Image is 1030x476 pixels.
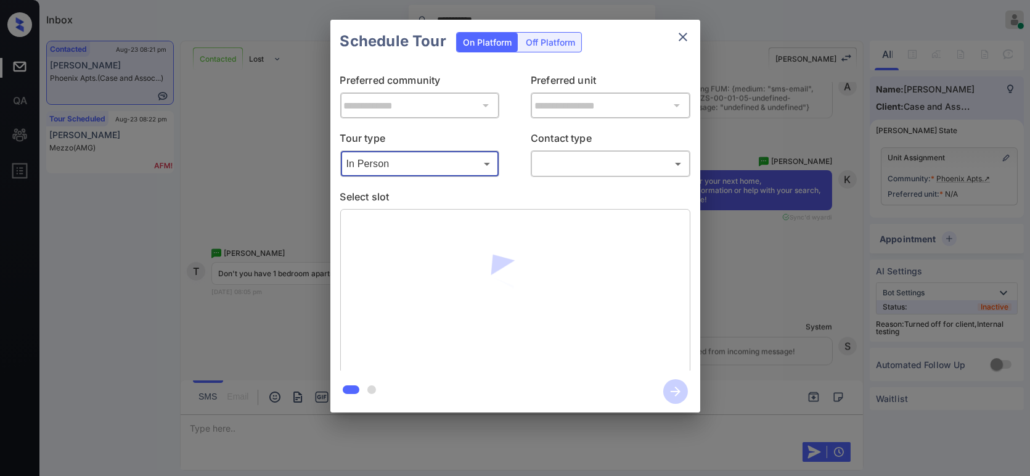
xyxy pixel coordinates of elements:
p: Select slot [340,189,690,209]
p: Preferred community [340,73,500,92]
h2: Schedule Tour [330,20,456,63]
div: In Person [343,154,497,174]
p: Preferred unit [531,73,690,92]
p: Tour type [340,131,500,150]
img: loaderv1.7921fd1ed0a854f04152.gif [443,219,587,364]
p: Contact type [531,131,690,150]
div: Off Platform [520,33,581,52]
div: On Platform [457,33,518,52]
button: close [671,25,695,49]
